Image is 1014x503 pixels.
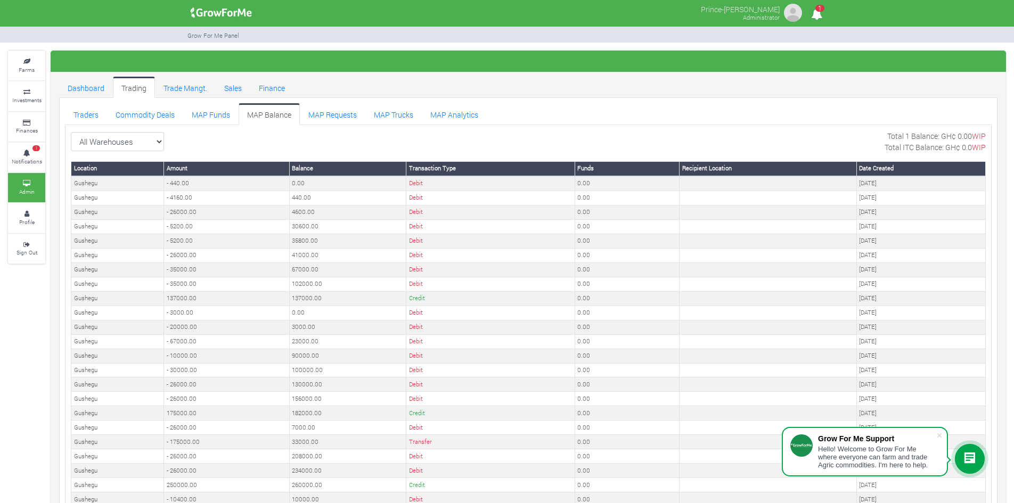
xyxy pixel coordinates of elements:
[818,434,936,443] div: Grow For Me Support
[71,219,164,234] td: Gushegu
[71,449,164,464] td: Gushegu
[782,2,804,23] img: growforme image
[575,161,680,176] th: Funds
[12,158,42,165] small: Notifications
[856,234,985,248] td: [DATE]
[856,377,985,392] td: [DATE]
[12,96,42,104] small: Investments
[422,103,487,125] a: MAP Analytics
[8,173,45,202] a: Admin
[289,291,406,306] td: 137000.00
[164,377,290,392] td: - 26000.00
[16,127,38,134] small: Finances
[575,219,680,234] td: 0.00
[71,464,164,478] td: Gushegu
[300,103,365,125] a: MAP Requests
[818,445,936,469] div: Hello! Welcome to Grow For Me where everyone can farm and trade Agric commodities. I'm here to help.
[856,320,985,334] td: [DATE]
[856,291,985,306] td: [DATE]
[806,2,827,26] i: Notifications
[289,191,406,205] td: 440.00
[575,205,680,219] td: 0.00
[289,349,406,363] td: 90000.00
[32,145,40,152] span: 1
[216,77,250,98] a: Sales
[71,191,164,205] td: Gushegu
[575,363,680,377] td: 0.00
[575,234,680,248] td: 0.00
[71,349,164,363] td: Gushegu
[406,449,575,464] td: Debit
[71,176,164,191] td: Gushegu
[164,464,290,478] td: - 26000.00
[701,2,780,15] p: Prince-[PERSON_NAME]
[59,77,113,98] a: Dashboard
[71,234,164,248] td: Gushegu
[575,420,680,435] td: 0.00
[575,176,680,191] td: 0.00
[406,392,575,406] td: Debit
[406,464,575,478] td: Debit
[19,218,35,226] small: Profile
[8,234,45,263] a: Sign Out
[164,234,290,248] td: - 5200.00
[406,306,575,320] td: Debit
[289,161,406,176] th: Balance
[164,349,290,363] td: - 10000.00
[289,205,406,219] td: 4600.00
[856,420,985,435] td: [DATE]
[806,10,827,20] a: 1
[856,176,985,191] td: [DATE]
[71,248,164,262] td: Gushegu
[856,392,985,406] td: [DATE]
[289,277,406,291] td: 102000.00
[164,363,290,377] td: - 30000.00
[575,464,680,478] td: 0.00
[289,320,406,334] td: 3000.00
[113,77,155,98] a: Trading
[289,176,406,191] td: 0.00
[71,420,164,435] td: Gushegu
[164,248,290,262] td: - 26000.00
[164,219,290,234] td: - 5200.00
[575,248,680,262] td: 0.00
[575,478,680,492] td: 0.00
[289,392,406,406] td: 156000.00
[289,219,406,234] td: 30600.00
[164,205,290,219] td: - 26000.00
[575,435,680,449] td: 0.00
[164,449,290,464] td: - 26000.00
[406,320,575,334] td: Debit
[885,142,986,153] p: Total ITC Balance: GH¢ 0.0
[164,191,290,205] td: - 4160.00
[71,478,164,492] td: Gushegu
[289,449,406,464] td: 208000.00
[289,420,406,435] td: 7000.00
[71,291,164,306] td: Gushegu
[65,103,107,125] a: Traders
[972,131,986,141] span: WIP
[680,161,856,176] th: Recipient Location
[856,334,985,349] td: [DATE]
[406,176,575,191] td: Debit
[406,248,575,262] td: Debit
[972,142,986,152] span: WIP
[71,363,164,377] td: Gushegu
[164,435,290,449] td: - 175000.00
[406,234,575,248] td: Debit
[406,291,575,306] td: Credit
[406,191,575,205] td: Debit
[406,478,575,492] td: Credit
[575,334,680,349] td: 0.00
[365,103,422,125] a: MAP Trucks
[164,406,290,420] td: 175000.00
[289,334,406,349] td: 23000.00
[575,277,680,291] td: 0.00
[575,349,680,363] td: 0.00
[289,406,406,420] td: 182000.00
[289,306,406,320] td: 0.00
[71,262,164,277] td: Gushegu
[8,51,45,80] a: Farms
[187,2,256,23] img: growforme image
[19,66,35,73] small: Farms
